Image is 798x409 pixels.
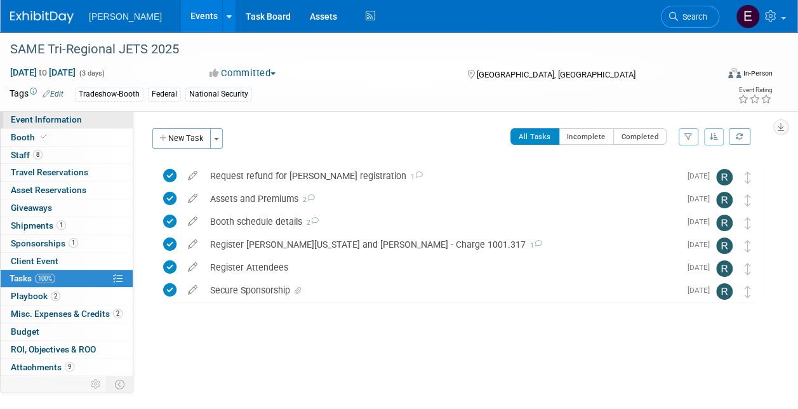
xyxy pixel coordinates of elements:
[716,238,733,254] img: Rebecca Deis
[1,199,133,217] a: Giveaways
[526,241,542,250] span: 1
[738,87,772,93] div: Event Rating
[107,376,133,392] td: Toggle Event Tabs
[11,132,50,142] span: Booth
[204,279,680,301] div: Secure Sponsorship
[688,263,716,272] span: [DATE]
[662,66,773,85] div: Event Format
[85,376,107,392] td: Personalize Event Tab Strip
[89,11,162,22] span: [PERSON_NAME]
[661,6,719,28] a: Search
[57,220,66,230] span: 1
[477,70,635,79] span: [GEOGRAPHIC_DATA], [GEOGRAPHIC_DATA]
[11,114,82,124] span: Event Information
[37,67,49,77] span: to
[10,273,55,283] span: Tasks
[204,257,680,278] div: Register Attendees
[1,253,133,270] a: Client Event
[51,292,60,301] span: 2
[10,87,63,102] td: Tags
[11,256,58,266] span: Client Event
[728,68,741,78] img: Format-Inperson.png
[743,69,773,78] div: In-Person
[65,362,74,372] span: 9
[205,67,281,80] button: Committed
[43,90,63,98] a: Edit
[716,260,733,277] img: Rebecca Deis
[1,182,133,199] a: Asset Reservations
[11,150,43,160] span: Staff
[745,194,751,206] i: Move task
[11,185,86,195] span: Asset Reservations
[204,211,680,232] div: Booth schedule details
[678,12,707,22] span: Search
[10,67,76,78] span: [DATE] [DATE]
[302,218,319,227] span: 2
[152,128,211,149] button: New Task
[1,323,133,340] a: Budget
[6,38,707,61] div: SAME Tri-Regional JETS 2025
[1,147,133,164] a: Staff8
[716,192,733,208] img: Rebecca Deis
[11,220,66,231] span: Shipments
[182,262,204,273] a: edit
[1,217,133,234] a: Shipments1
[559,128,614,145] button: Incomplete
[11,203,52,213] span: Giveaways
[182,285,204,296] a: edit
[510,128,559,145] button: All Tasks
[204,165,680,187] div: Request refund for [PERSON_NAME] registration
[182,193,204,204] a: edit
[35,274,55,283] span: 100%
[185,88,252,101] div: National Security
[716,215,733,231] img: Rebecca Deis
[745,240,751,252] i: Move task
[204,234,680,255] div: Register [PERSON_NAME][US_STATE] and [PERSON_NAME] - Charge 1001.317
[11,167,88,177] span: Travel Reservations
[148,88,181,101] div: Federal
[11,309,123,319] span: Misc. Expenses & Credits
[69,238,78,248] span: 1
[745,286,751,298] i: Move task
[1,305,133,323] a: Misc. Expenses & Credits2
[688,217,716,226] span: [DATE]
[688,194,716,203] span: [DATE]
[1,270,133,287] a: Tasks100%
[1,129,133,146] a: Booth
[75,88,143,101] div: Tradeshow-Booth
[11,362,74,372] span: Attachments
[1,111,133,128] a: Event Information
[182,239,204,250] a: edit
[1,164,133,181] a: Travel Reservations
[41,133,47,140] i: Booth reservation complete
[298,196,315,204] span: 2
[745,171,751,184] i: Move task
[688,171,716,180] span: [DATE]
[736,4,760,29] img: Emy Volk
[1,288,133,305] a: Playbook2
[182,170,204,182] a: edit
[78,69,105,77] span: (3 days)
[729,128,750,145] a: Refresh
[613,128,667,145] button: Completed
[716,169,733,185] img: Rebecca Deis
[688,286,716,295] span: [DATE]
[1,359,133,376] a: Attachments9
[745,263,751,275] i: Move task
[745,217,751,229] i: Move task
[204,188,680,210] div: Assets and Premiums
[688,240,716,249] span: [DATE]
[182,216,204,227] a: edit
[11,291,60,301] span: Playbook
[1,341,133,358] a: ROI, Objectives & ROO
[11,326,39,337] span: Budget
[11,344,96,354] span: ROI, Objectives & ROO
[10,11,74,23] img: ExhibitDay
[33,150,43,159] span: 8
[1,235,133,252] a: Sponsorships1
[11,238,78,248] span: Sponsorships
[406,173,423,181] span: 1
[716,283,733,300] img: Rebecca Deis
[113,309,123,318] span: 2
